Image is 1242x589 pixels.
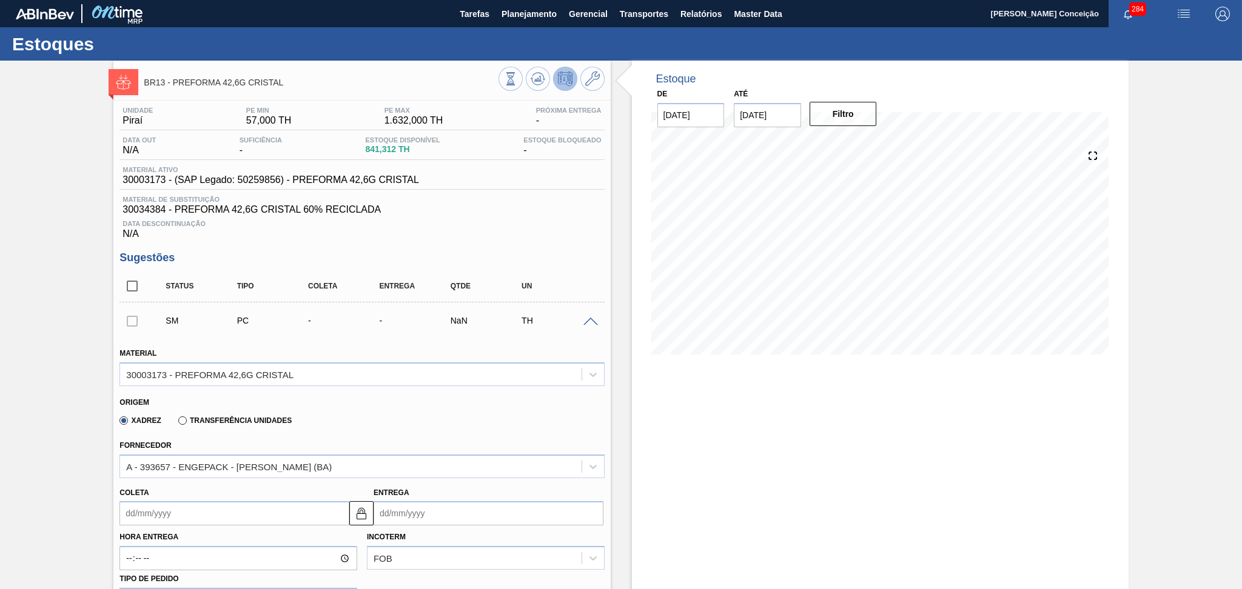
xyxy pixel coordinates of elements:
[523,136,601,144] span: Estoque Bloqueado
[123,136,156,144] span: Data out
[119,488,149,497] label: Coleta
[123,115,153,126] span: Piraí
[365,136,440,144] span: Estoque Disponível
[448,282,528,290] div: Qtde
[376,316,456,325] div: -
[656,73,696,85] div: Estoque
[520,136,604,156] div: -
[119,398,149,407] label: Origem
[448,316,528,325] div: NaN
[119,528,357,546] label: Hora Entrega
[519,282,599,290] div: UN
[519,316,599,325] div: TH
[305,282,385,290] div: Coleta
[536,107,602,114] span: Próxima Entrega
[234,316,314,325] div: Pedido de Compra
[734,90,748,98] label: Até
[123,175,419,185] span: 30003173 - (SAP Legado: 50259856) - PREFORMA 42,6G CRISTAL
[123,204,601,215] span: 30034384 - PREFORMA 42,6G CRISTAL 60% RECICLADA
[1177,7,1191,21] img: userActions
[178,416,292,425] label: Transferência Unidades
[460,7,489,21] span: Tarefas
[569,7,608,21] span: Gerencial
[374,488,409,497] label: Entrega
[580,67,605,91] button: Ir ao Master Data / Geral
[12,37,227,51] h1: Estoques
[123,196,601,203] span: Material de Substituição
[123,166,419,173] span: Material ativo
[163,316,243,325] div: Sugestão Manual
[365,145,440,154] span: 841,312 TH
[16,8,74,19] img: TNhmsLtSVTkK8tSr43FrP2fwEKptu5GPRR3wAAAABJRU5ErkJggg==
[119,416,161,425] label: Xadrez
[533,107,605,126] div: -
[384,115,443,126] span: 1.632,000 TH
[163,282,243,290] div: Status
[734,7,782,21] span: Master Data
[526,67,550,91] button: Atualizar Gráfico
[144,78,498,87] span: BR13 - PREFORMA 42,6G CRISTAL
[376,282,456,290] div: Entrega
[657,90,668,98] label: De
[119,349,156,358] label: Material
[1109,5,1147,22] button: Notificações
[237,136,285,156] div: -
[240,136,282,144] span: Suficiência
[657,103,725,127] input: dd/mm/yyyy
[374,501,603,525] input: dd/mm/yyyy
[349,501,374,525] button: locked
[1215,7,1230,21] img: Logout
[119,574,178,583] label: Tipo de pedido
[305,316,385,325] div: -
[498,67,523,91] button: Visão Geral dos Estoques
[119,441,171,450] label: Fornecedor
[810,102,877,126] button: Filtro
[119,136,159,156] div: N/A
[734,103,801,127] input: dd/mm/yyyy
[246,107,291,114] span: PE MIN
[126,369,294,379] div: 30003173 - PREFORMA 42,6G CRISTAL
[119,501,349,525] input: dd/mm/yyyy
[384,107,443,114] span: PE MAX
[367,533,406,541] label: Incoterm
[119,251,604,264] h3: Sugestões
[123,107,153,114] span: Unidade
[116,75,131,90] img: Ícone
[354,506,369,521] img: locked
[123,220,601,227] span: Data Descontinuação
[234,282,314,290] div: Tipo
[1129,2,1146,16] span: 284
[553,67,577,91] button: Desprogramar Estoque
[502,7,557,21] span: Planejamento
[374,553,392,564] div: FOB
[119,215,604,239] div: N/A
[620,7,668,21] span: Transportes
[246,115,291,126] span: 57,000 TH
[126,461,332,471] div: A - 393657 - ENGEPACK - [PERSON_NAME] (BA)
[680,7,722,21] span: Relatórios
